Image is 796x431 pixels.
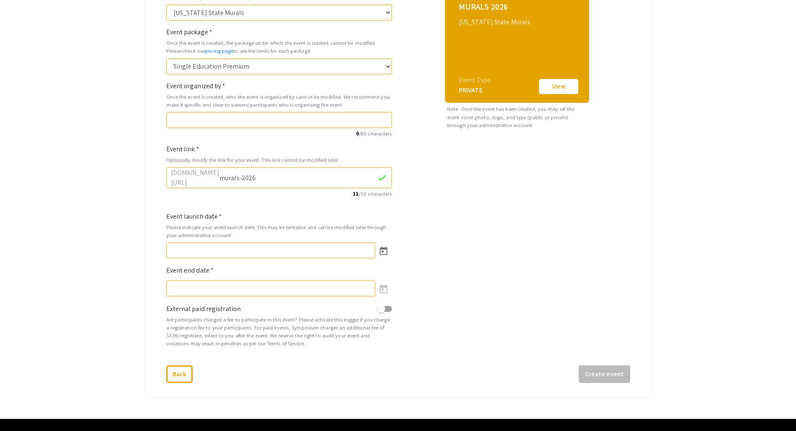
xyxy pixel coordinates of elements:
small: Note: Once the event has been created, you may set the event cover photo, logo, and type (public ... [445,103,589,131]
label: Event package * [166,27,213,37]
iframe: Chat [6,393,36,425]
button: Open calendar [375,242,392,259]
div: Event Type [459,75,491,85]
button: Open calendar [375,281,392,297]
small: /50 characters [166,190,392,198]
a: pricing page [205,47,233,54]
label: Event organized by * [166,81,226,91]
div: MURALS 2026 [459,0,577,13]
small: /80 characters [166,130,392,138]
span: 0 [356,130,359,137]
label: Event link * [166,144,199,154]
div: PRIVATE [459,85,491,95]
button: View [538,78,580,95]
span: 11 [353,190,359,197]
label: [DOMAIN_NAME][URL] [171,168,219,188]
small: Once the event is created, who the event is organized by cannot be modified. We recommend you mak... [166,93,392,109]
button: Create event [579,365,630,383]
label: Event launch date * [166,212,222,222]
small: Once the event is created, the package under which the event is created cannot be modified. Pleas... [166,39,392,55]
div: [US_STATE] State Murals [459,17,577,27]
small: Are participants charged a fee to participate in this event? Please activate this toggle if you c... [166,316,392,348]
button: Back [166,365,193,383]
label: Event end date * [166,265,214,275]
small: Please indicate your event launch date. This may be tentative and can be modified later through y... [166,223,392,239]
label: External paid registration [166,304,241,314]
small: Optionally modify the link for your event. This link cannot be modified later. [166,156,392,164]
mat-icon: check [377,173,387,183]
